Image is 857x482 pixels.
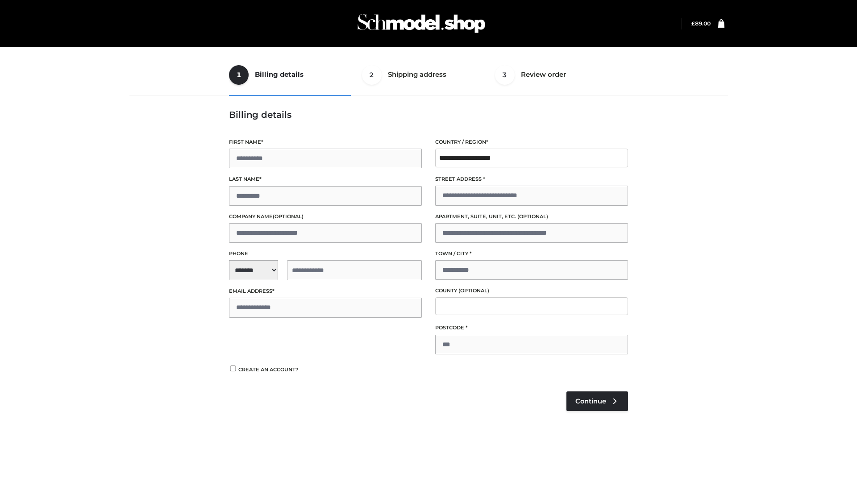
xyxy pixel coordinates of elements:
[566,391,628,411] a: Continue
[435,324,628,332] label: Postcode
[229,109,628,120] h3: Billing details
[238,366,299,373] span: Create an account?
[354,6,488,41] img: Schmodel Admin 964
[691,20,711,27] a: £89.00
[435,175,628,183] label: Street address
[229,212,422,221] label: Company name
[458,287,489,294] span: (optional)
[229,287,422,295] label: Email address
[229,366,237,371] input: Create an account?
[229,175,422,183] label: Last name
[435,287,628,295] label: County
[229,138,422,146] label: First name
[435,138,628,146] label: Country / Region
[229,249,422,258] label: Phone
[517,213,548,220] span: (optional)
[691,20,711,27] bdi: 89.00
[691,20,695,27] span: £
[575,397,606,405] span: Continue
[435,249,628,258] label: Town / City
[273,213,304,220] span: (optional)
[435,212,628,221] label: Apartment, suite, unit, etc.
